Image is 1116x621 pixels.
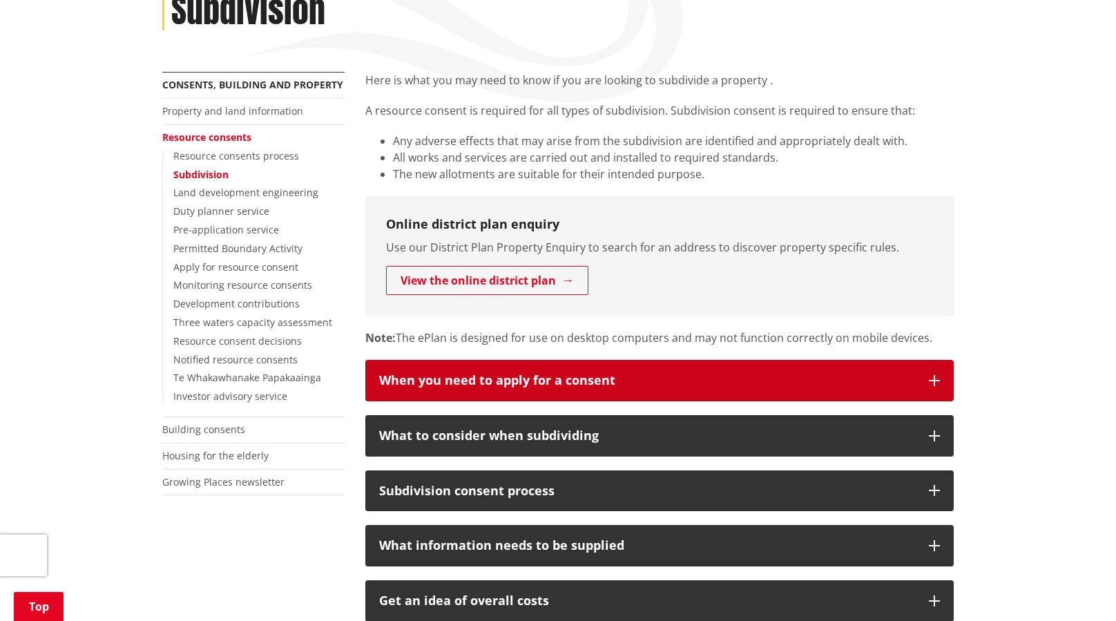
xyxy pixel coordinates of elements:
[173,186,318,199] a: Land development engineering
[393,133,954,149] li: Any adverse effects that may arise from the subdivision are identified and appropriately dealt with.
[386,217,933,232] h3: Online district plan enquiry
[386,239,933,256] p: Use our District Plan Property Enquiry to search for an address to discover property specific rules.
[365,525,954,566] button: What information needs to be supplied
[393,166,954,182] li: The new allotments are suitable for their intended purpose.
[386,266,588,295] a: View the online district plan
[379,539,915,553] div: What information needs to be supplied
[162,423,245,436] a: Building consents
[365,329,954,346] p: The ePlan is designed for use on desktop computers and may not function correctly on mobile devices.
[379,429,915,443] div: What to consider when subdividing
[162,78,343,91] a: Consents, building and property
[173,149,299,162] a: Resource consents process
[173,260,298,274] a: Apply for resource consent
[162,449,269,462] a: Housing for the elderly
[162,131,251,144] a: Resource consents
[14,592,64,621] a: Top
[173,168,229,181] a: Subdivision
[365,72,954,88] p: Here is what you may need to know if you are looking to subdivide a property .
[365,415,954,457] button: What to consider when subdividing
[365,102,954,119] p: A resource consent is required for all types of subdivision. Subdivision consent is required to e...
[365,470,954,512] button: Subdivision consent process
[1052,563,1102,613] iframe: Messenger Launcher
[393,149,954,166] li: All works and services are carried out and installed to required standards.
[173,278,312,292] a: Monitoring resource consents
[173,390,287,403] a: Investor advisory service
[173,242,302,255] a: Permitted Boundary Activity
[379,374,915,388] div: When you need to apply for a consent
[365,330,396,345] strong: Note:
[173,204,269,218] a: Duty planner service
[162,104,303,117] a: Property and land information
[379,594,915,608] p: Get an idea of overall costs
[173,371,321,384] a: Te Whakawhanake Papakaainga
[162,475,285,488] a: Growing Places newsletter
[173,353,298,366] a: Notified resource consents
[173,334,302,347] a: Resource consent decisions
[173,297,300,310] a: Development contributions
[379,484,915,498] div: Subdivision consent process
[365,360,954,401] button: When you need to apply for a consent
[173,316,332,329] a: Three waters capacity assessment
[173,223,279,236] a: Pre-application service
